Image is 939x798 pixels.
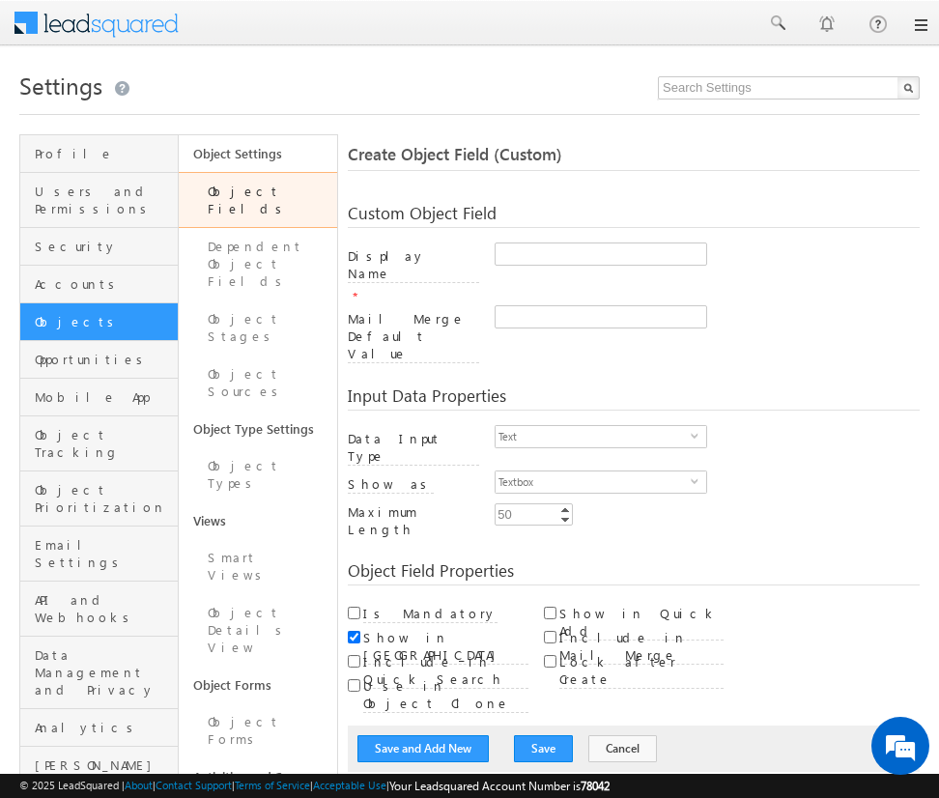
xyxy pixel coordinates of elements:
button: Save [514,735,573,762]
div: Custom Object Field [348,205,920,228]
span: [PERSON_NAME] [35,756,173,774]
label: Is Mandatory [363,605,498,623]
span: Security [35,238,173,255]
a: Show in [GEOGRAPHIC_DATA] [363,646,527,663]
a: Security [20,228,178,266]
span: Object Prioritization [35,481,173,516]
a: Object Settings [179,135,337,172]
a: Object Forms [179,667,337,703]
a: Display Name [348,265,479,281]
span: © 2025 LeadSquared | | | | | [19,777,610,795]
a: About [125,779,153,791]
a: Object Stages [179,300,337,356]
a: Email Settings [20,527,178,582]
a: Smart Views [179,539,337,594]
button: Cancel [588,735,657,762]
a: Object Prioritization [20,471,178,527]
label: Show as [348,475,434,494]
a: Object Forms [179,703,337,758]
a: Use in Object Clone [363,695,527,711]
a: Include in Quick Search [363,670,527,687]
a: Opportunities [20,341,178,379]
span: Users and Permissions [35,183,173,217]
a: Show as [348,475,434,492]
a: Accounts [20,266,178,303]
label: Show in [GEOGRAPHIC_DATA] [363,629,527,665]
a: Profile [20,135,178,173]
span: 78042 [581,779,610,793]
a: Terms of Service [235,779,310,791]
label: Mail Merge Default Value [348,310,479,363]
a: Contact Support [156,779,232,791]
a: Increment [557,504,573,514]
span: select [691,431,706,440]
a: Object Type Settings [179,411,337,447]
label: Display Name [348,247,479,283]
a: Data Management and Privacy [20,637,178,709]
a: Acceptable Use [313,779,386,791]
a: Show in Quick Add [559,622,724,639]
label: Maximum Length [348,503,479,538]
a: Mobile App [20,379,178,416]
a: Objects [20,303,178,341]
span: Create Object Field (Custom) [348,143,562,165]
label: Include in Mail Merge [559,629,724,665]
a: Mail Merge Default Value [348,345,479,361]
span: Settings [19,70,102,100]
span: Accounts [35,275,173,293]
span: Object Tracking [35,426,173,461]
div: Object Field Properties [348,562,920,585]
a: Views [179,502,337,539]
a: Is Mandatory [363,605,498,621]
a: Include in Mail Merge [559,646,724,663]
span: Profile [35,145,173,162]
span: API and Webhooks [35,591,173,626]
span: Textbox [496,471,691,493]
a: Object Sources [179,356,337,411]
a: Analytics [20,709,178,747]
a: [PERSON_NAME] [20,747,178,784]
label: Lock after Create [559,653,724,689]
a: Dependent Object Fields [179,228,337,300]
label: Data Input Type [348,430,479,466]
a: Lock after Create [559,670,724,687]
button: Save and Add New [357,735,489,762]
span: Objects [35,313,173,330]
div: 50 [495,503,515,526]
a: Users and Permissions [20,173,178,228]
a: API and Webhooks [20,582,178,637]
span: Analytics [35,719,173,736]
a: Object Fields [179,172,337,228]
div: Input Data Properties [348,387,920,411]
span: select [691,476,706,485]
a: Data Input Type [348,447,479,464]
a: Activities and Scores [179,758,337,795]
input: Search Settings [658,76,920,100]
a: Decrement [557,514,573,525]
span: Data Management and Privacy [35,646,173,698]
span: Your Leadsquared Account Number is [389,779,610,793]
a: Object Tracking [20,416,178,471]
label: Include in Quick Search [363,653,527,689]
label: Show in Quick Add [559,605,724,641]
span: Mobile App [35,388,173,406]
a: Object Types [179,447,337,502]
span: Email Settings [35,536,173,571]
label: Use in Object Clone [363,677,527,713]
a: Object Details View [179,594,337,667]
span: Opportunities [35,351,173,368]
span: Text [496,426,691,447]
